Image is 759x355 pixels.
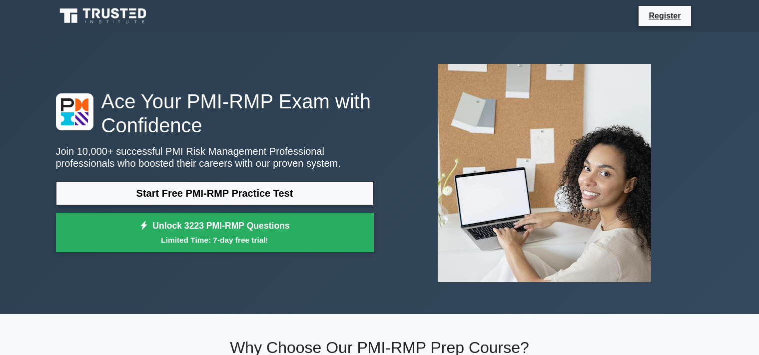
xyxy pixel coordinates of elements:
p: Join 10,000+ successful PMI Risk Management Professional professionals who boosted their careers ... [56,145,374,169]
a: Register [643,9,687,22]
a: Start Free PMI-RMP Practice Test [56,181,374,205]
a: Unlock 3223 PMI-RMP QuestionsLimited Time: 7-day free trial! [56,213,374,253]
small: Limited Time: 7-day free trial! [68,234,361,246]
h1: Ace Your PMI-RMP Exam with Confidence [56,89,374,137]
